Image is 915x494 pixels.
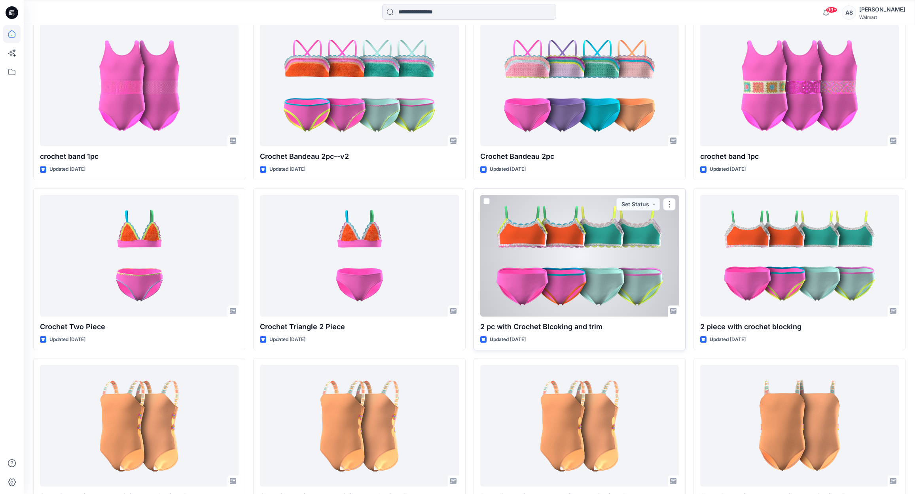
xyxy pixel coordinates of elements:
p: Updated [DATE] [490,165,526,173]
div: Walmart [859,14,905,20]
a: Crochet Two Piece [40,195,239,317]
p: Updated [DATE] [710,165,746,173]
span: 99+ [826,7,837,13]
p: Crochet Two Piece [40,321,239,332]
p: crochet band 1pc [40,151,239,162]
p: crochet band 1pc [700,151,899,162]
a: 2 piece with crochet blocking [700,195,899,317]
p: Updated [DATE] [49,165,85,173]
div: [PERSON_NAME] [859,5,905,14]
a: Crochet Triangle 2 Piece [260,195,458,317]
a: One Piece with crochet 1 flower v2 with side cuts [700,365,899,486]
p: Updated [DATE] [269,165,305,173]
a: crochet band 1pc [40,25,239,146]
p: Crochet Bandeau 2pc [480,151,679,162]
a: 2 pc with Crochet Blcoking and trim [480,195,679,317]
a: One Piece with crochet 2 flower v2 with side cuts [260,365,458,486]
p: Crochet Triangle 2 Piece [260,321,458,332]
div: AS [842,6,856,20]
p: Updated [DATE] [490,336,526,344]
a: Crochet Bandeau 2pc--v2 [260,25,458,146]
p: 2 piece with crochet blocking [700,321,899,332]
a: One Piece with crochet 2 flower v2 with side cuts [40,365,239,486]
p: Crochet Bandeau 2pc--v2 [260,151,458,162]
p: 2 pc with Crochet Blcoking and trim [480,321,679,332]
a: One Piece with crochet 1 flower v2 with side cuts [480,365,679,486]
p: Updated [DATE] [269,336,305,344]
p: Updated [DATE] [49,336,85,344]
a: crochet band 1pc [700,25,899,146]
p: Updated [DATE] [710,336,746,344]
a: Crochet Bandeau 2pc [480,25,679,146]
